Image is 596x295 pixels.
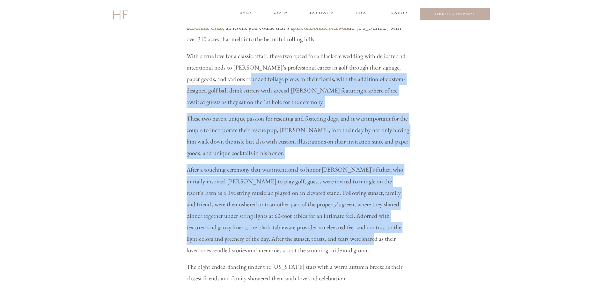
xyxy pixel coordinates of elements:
[240,11,252,17] a: home
[425,12,485,16] a: REQUEST A PROPOSAL
[187,50,410,108] p: With a true love for a classic affair, these two opted for a black-tie wedding with delicate and ...
[187,164,410,256] p: After a touching ceremony that was intentional to honor [PERSON_NAME]’s father, who initially ins...
[310,11,334,17] a: portfolio
[274,11,287,17] a: about
[309,24,350,32] a: Dormie Network
[191,24,223,32] a: Dormie Club
[112,5,128,23] a: HF
[187,261,410,284] p: The night ended dancing under the [US_STATE] stars with a warm autumn breeze as their closest fri...
[356,11,367,17] a: INFO
[390,11,407,17] a: INQUIRE
[187,113,410,159] p: These two have a unique passion for rescuing and fostering dogs, and it was important for the cou...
